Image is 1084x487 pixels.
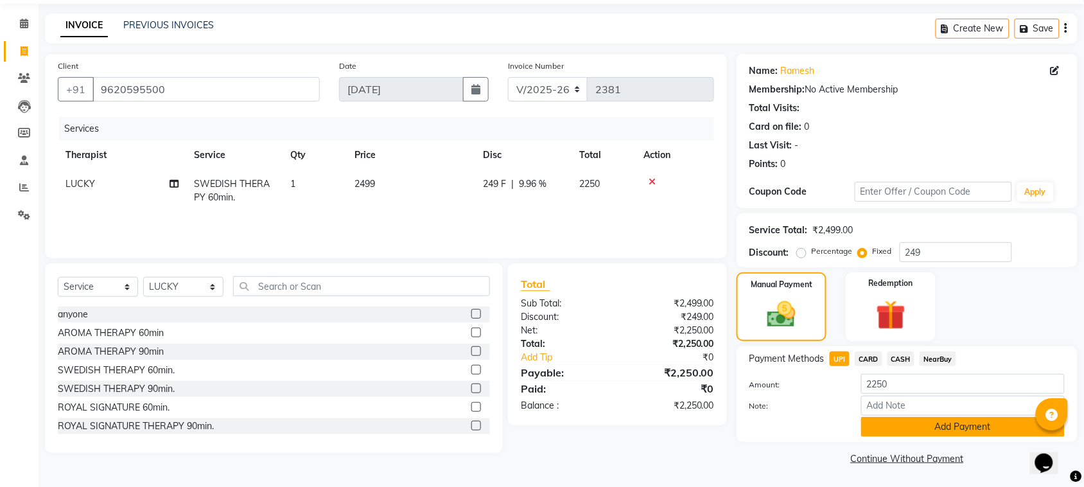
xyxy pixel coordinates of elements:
[920,351,956,366] span: NearBuy
[233,276,490,296] input: Search or Scan
[58,364,175,377] div: SWEDISH THERAPY 60min.
[617,381,724,396] div: ₹0
[123,19,214,31] a: PREVIOUS INVOICES
[830,351,850,366] span: UPI
[579,178,600,190] span: 2250
[749,83,1065,96] div: No Active Membership
[66,178,95,190] span: LUCKY
[617,337,724,351] div: ₹2,250.00
[751,279,812,290] label: Manual Payment
[290,178,295,190] span: 1
[1017,182,1054,202] button: Apply
[749,120,802,134] div: Card on file:
[511,365,618,380] div: Payable:
[283,141,347,170] th: Qty
[869,278,913,289] label: Redemption
[617,310,724,324] div: ₹249.00
[511,399,618,412] div: Balance :
[781,157,786,171] div: 0
[749,157,778,171] div: Points:
[739,452,1075,466] a: Continue Without Payment
[58,60,78,72] label: Client
[1030,436,1071,474] iframe: chat widget
[749,83,805,96] div: Membership:
[508,60,564,72] label: Invoice Number
[617,399,724,412] div: ₹2,250.00
[475,141,572,170] th: Disc
[749,224,808,237] div: Service Total:
[58,326,164,340] div: AROMA THERAPY 60min
[511,324,618,337] div: Net:
[339,60,356,72] label: Date
[617,297,724,310] div: ₹2,499.00
[873,245,892,257] label: Fixed
[511,351,635,364] a: Add Tip
[749,102,800,115] div: Total Visits:
[58,420,214,433] div: ROYAL SIGNATURE THERAPY 90min.
[58,401,170,414] div: ROYAL SIGNATURE 60min.
[511,297,618,310] div: Sub Total:
[749,352,825,366] span: Payment Methods
[354,178,375,190] span: 2499
[867,297,915,333] img: _gift.svg
[861,396,1065,416] input: Add Note
[635,351,724,364] div: ₹0
[511,337,618,351] div: Total:
[636,141,714,170] th: Action
[521,278,550,291] span: Total
[58,345,164,359] div: AROMA THERAPY 90min
[617,324,724,337] div: ₹2,250.00
[58,77,94,102] button: +91
[1015,19,1060,39] button: Save
[861,417,1065,437] button: Add Payment
[347,141,475,170] th: Price
[511,177,514,191] span: |
[572,141,636,170] th: Total
[58,141,186,170] th: Therapist
[749,246,789,260] div: Discount:
[855,351,882,366] span: CARD
[483,177,506,191] span: 249 F
[60,14,108,37] a: INVOICE
[805,120,810,134] div: 0
[855,182,1012,202] input: Enter Offer / Coupon Code
[58,382,175,396] div: SWEDISH THERAPY 90min.
[749,64,778,78] div: Name:
[781,64,815,78] a: Ramesh
[511,381,618,396] div: Paid:
[795,139,799,152] div: -
[92,77,320,102] input: Search by Name/Mobile/Email/Code
[813,224,853,237] div: ₹2,499.00
[511,310,618,324] div: Discount:
[58,308,88,321] div: anyone
[194,178,270,203] span: SWEDISH THERAPY 60min.
[758,298,805,331] img: _cash.svg
[936,19,1010,39] button: Create New
[59,117,724,141] div: Services
[186,141,283,170] th: Service
[887,351,915,366] span: CASH
[812,245,853,257] label: Percentage
[749,139,792,152] div: Last Visit:
[617,365,724,380] div: ₹2,250.00
[861,374,1065,394] input: Amount
[749,185,855,199] div: Coupon Code
[519,177,546,191] span: 9.96 %
[740,400,852,412] label: Note:
[740,379,852,391] label: Amount:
